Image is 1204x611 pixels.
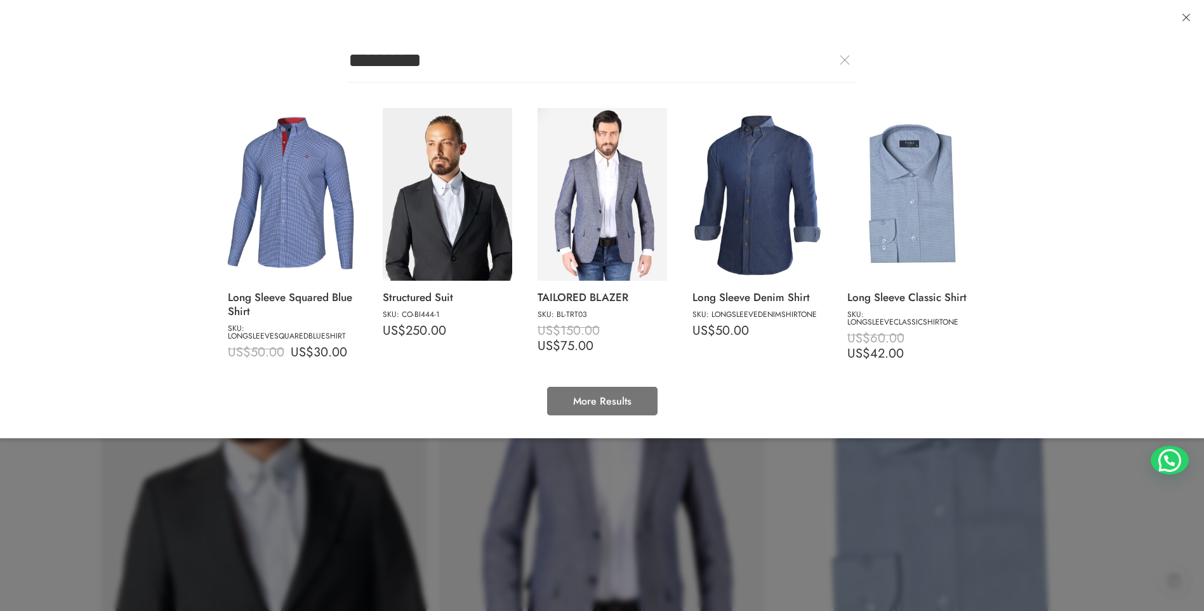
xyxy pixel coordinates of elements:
[692,311,822,318] small: SKU: LONGSLEEVEDENIMSHIRTONE
[383,108,512,339] a: Structured SuitSKU: CO-BI444-1US$250.00
[538,108,667,354] a: TAILORED BLAZERSKU: BL-TRT03US$150.00US$75.00
[692,321,749,340] bdi: 50.00
[847,344,870,363] span: US$
[547,387,658,415] a: More Results
[383,311,512,318] small: SKU: CO-BI444-1
[847,344,904,363] bdi: 42.00
[383,321,406,340] span: US$
[383,321,446,340] bdi: 250.00
[538,337,560,355] span: US$
[847,329,904,347] bdi: 60.00
[538,290,667,304] p: TAILORED BLAZER
[291,343,347,361] bdi: 30.00
[228,290,357,318] p: Long Sleeve Squared Blue Shirt
[847,108,977,361] a: Long Sleeve Classic ShirtSKU: LONGSLEEVECLASSICSHIRTONEUS$60.00US$42.00
[692,321,715,340] span: US$
[692,108,822,339] a: Long Sleeve Denim ShirtSKU: LONGSLEEVEDENIMSHIRTONEUS$50.00
[1175,6,1198,29] a: Close search
[383,290,512,304] p: Structured Suit
[228,108,357,360] a: Long Sleeve Squared Blue ShirtSKU: LONGSLEEVESQUAREDBLUESHIRT
[228,325,357,340] small: SKU: LONGSLEEVESQUAREDBLUESHIRT
[538,321,600,340] bdi: 150.00
[538,311,667,318] small: SKU: BL-TRT03
[228,343,251,361] span: US$
[228,343,284,361] bdi: 50.00
[847,311,977,326] small: SKU: LONGSLEEVECLASSICSHIRTONE
[847,290,977,304] p: Long Sleeve Classic Shirt
[291,343,314,361] span: US$
[538,337,593,355] bdi: 75.00
[847,329,870,347] span: US$
[538,321,560,340] span: US$
[692,290,822,304] p: Long Sleeve Denim Shirt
